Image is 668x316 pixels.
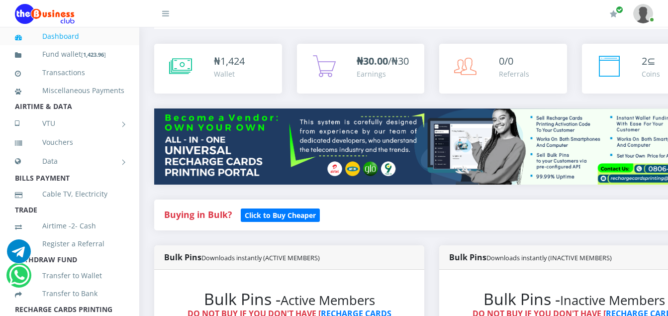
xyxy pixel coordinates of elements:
[15,111,124,136] a: VTU
[15,4,75,24] img: Logo
[642,54,660,69] div: ⊆
[616,6,623,13] span: Renew/Upgrade Subscription
[449,252,612,263] strong: Bulk Pins
[15,232,124,255] a: Register a Referral
[15,264,124,287] a: Transfer to Wallet
[15,79,124,102] a: Miscellaneous Payments
[15,131,124,154] a: Vouchers
[164,209,232,220] strong: Buying in Bulk?
[560,292,665,309] small: Inactive Members
[357,54,388,68] b: ₦30.00
[81,51,106,58] small: [ ]
[499,69,529,79] div: Referrals
[15,43,124,66] a: Fund wallet[1,423.96]
[201,253,320,262] small: Downloads instantly (ACTIVE MEMBERS)
[83,51,104,58] b: 1,423.96
[642,54,647,68] span: 2
[15,149,124,174] a: Data
[15,183,124,206] a: Cable TV, Electricity
[439,44,567,94] a: 0/0 Referrals
[220,54,245,68] span: 1,424
[164,252,320,263] strong: Bulk Pins
[15,282,124,305] a: Transfer to Bank
[214,54,245,69] div: ₦
[15,61,124,84] a: Transactions
[499,54,513,68] span: 0/0
[297,44,425,94] a: ₦30.00/₦30 Earnings
[241,209,320,220] a: Click to Buy Cheaper
[245,211,316,220] b: Click to Buy Cheaper
[154,44,282,94] a: ₦1,424 Wallet
[214,69,245,79] div: Wallet
[357,69,409,79] div: Earnings
[633,4,653,23] img: User
[642,69,660,79] div: Coins
[174,290,404,309] h2: Bulk Pins -
[610,10,617,18] i: Renew/Upgrade Subscription
[15,25,124,48] a: Dashboard
[281,292,375,309] small: Active Members
[486,253,612,262] small: Downloads instantly (INACTIVE MEMBERS)
[357,54,409,68] span: /₦30
[9,271,29,287] a: Chat for support
[7,247,31,263] a: Chat for support
[15,214,124,237] a: Airtime -2- Cash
